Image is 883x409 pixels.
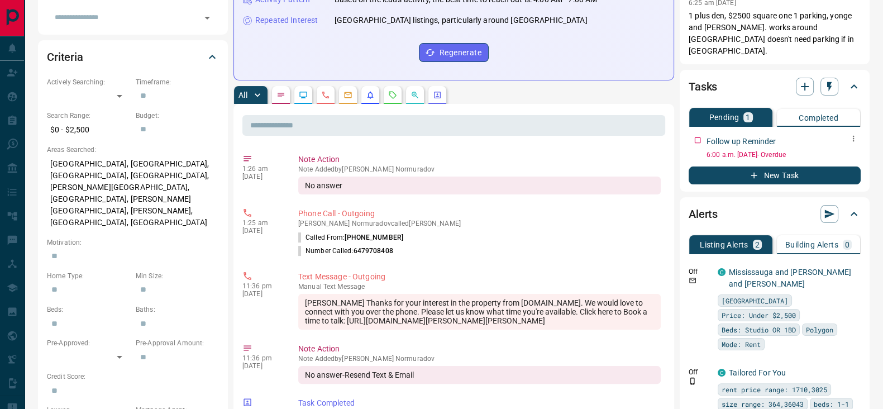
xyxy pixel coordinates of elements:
div: condos.ca [718,369,726,377]
span: Beds: Studio OR 1BD [722,324,796,335]
p: Pending [709,113,739,121]
div: Criteria [47,44,219,70]
span: [PHONE_NUMBER] [345,234,403,241]
p: Repeated Interest [255,15,318,26]
a: Tailored For You [729,368,786,377]
span: 6479708408 [354,247,393,255]
button: Open [199,10,215,26]
span: [GEOGRAPHIC_DATA] [722,295,788,306]
p: Home Type: [47,271,130,281]
p: Completed [799,114,838,122]
div: Alerts [689,201,861,227]
svg: Opportunities [411,91,419,99]
p: Note Added by [PERSON_NAME] Normuradov [298,165,661,173]
svg: Listing Alerts [366,91,375,99]
h2: Tasks [689,78,717,96]
p: Follow up Reminder [707,136,776,148]
p: Pre-Approval Amount: [136,338,219,348]
h2: Alerts [689,205,718,223]
p: 11:36 pm [242,282,281,290]
p: Min Size: [136,271,219,281]
span: manual [298,283,322,291]
p: [DATE] [242,227,281,235]
p: Beds: [47,305,130,315]
p: Baths: [136,305,219,315]
svg: Email [689,277,696,284]
h2: Criteria [47,48,83,66]
p: 1:25 am [242,219,281,227]
p: Task Completed [298,397,661,409]
p: Note Action [298,154,661,165]
div: No answer-Resend Text & Email [298,366,661,384]
svg: Push Notification Only [689,377,696,385]
p: [PERSON_NAME] Normuradov called [PERSON_NAME] [298,220,661,227]
div: No answer [298,177,661,194]
svg: Requests [388,91,397,99]
span: Mode: Rent [722,339,761,350]
svg: Notes [276,91,285,99]
svg: Lead Browsing Activity [299,91,308,99]
p: 6:00 a.m. [DATE] - Overdue [707,150,861,160]
p: Timeframe: [136,77,219,87]
p: Called From: [298,232,403,242]
p: Text Message - Outgoing [298,271,661,283]
p: Pre-Approved: [47,338,130,348]
p: Note Action [298,343,661,355]
p: Credit Score: [47,372,219,382]
p: 1 [746,113,750,121]
p: Search Range: [47,111,130,121]
p: Budget: [136,111,219,121]
svg: Emails [343,91,352,99]
svg: Calls [321,91,330,99]
p: [GEOGRAPHIC_DATA] listings, particularly around [GEOGRAPHIC_DATA] [335,15,588,26]
span: rent price range: 1710,3025 [722,384,827,395]
p: Areas Searched: [47,145,219,155]
p: Number Called: [298,246,393,256]
p: [DATE] [242,290,281,298]
svg: Agent Actions [433,91,442,99]
p: 11:36 pm [242,354,281,362]
p: Note Added by [PERSON_NAME] Normuradov [298,355,661,363]
p: All [238,91,247,99]
div: Tasks [689,73,861,100]
p: 2 [755,241,760,249]
button: New Task [689,167,861,184]
p: [DATE] [242,173,281,180]
button: Regenerate [419,43,489,62]
p: 1:26 am [242,165,281,173]
p: [GEOGRAPHIC_DATA], [GEOGRAPHIC_DATA], [GEOGRAPHIC_DATA], [GEOGRAPHIC_DATA], [PERSON_NAME][GEOGRAP... [47,155,219,232]
p: Building Alerts [785,241,838,249]
p: Motivation: [47,237,219,248]
p: Actively Searching: [47,77,130,87]
p: Text Message [298,283,661,291]
p: $0 - $2,500 [47,121,130,139]
p: Phone Call - Outgoing [298,208,661,220]
p: [DATE] [242,362,281,370]
p: Off [689,267,711,277]
div: condos.ca [718,268,726,276]
div: [PERSON_NAME] Thanks for your interest in the property from [DOMAIN_NAME]. We would love to conne... [298,294,661,330]
p: Listing Alerts [700,241,748,249]
p: 0 [845,241,849,249]
p: 1 plus den, $2500 square one 1 parking, yonge and [PERSON_NAME]. works around [GEOGRAPHIC_DATA] d... [689,10,861,57]
span: Polygon [806,324,833,335]
p: Off [689,367,711,377]
a: Mississauga and [PERSON_NAME] and [PERSON_NAME] [729,268,851,288]
span: Price: Under $2,500 [722,310,796,321]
